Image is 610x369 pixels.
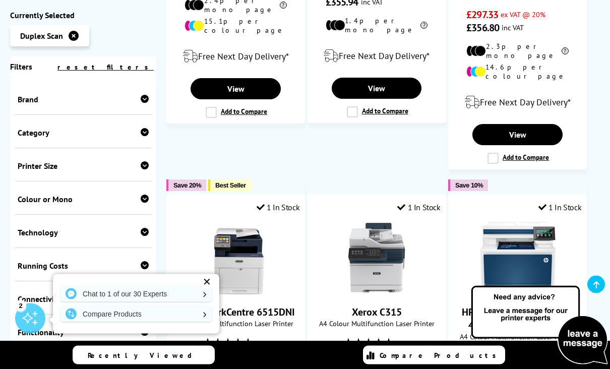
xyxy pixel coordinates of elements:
span: inc VAT [502,23,524,33]
label: Add to Compare [347,107,408,118]
div: 1 In Stock [538,203,582,213]
li: 2.3p per mono page [466,42,569,60]
span: A4 Colour Multifunction Laser Printer [172,319,299,329]
span: Best Seller [215,182,246,190]
span: Save 10% [455,182,483,190]
a: Compare Products [60,306,212,322]
a: reset filters [57,63,154,72]
span: Recently Viewed [88,351,202,360]
div: Connectivity [18,294,149,304]
div: modal_delivery [313,42,440,71]
div: Printer Size [18,161,149,171]
div: 1 In Stock [397,203,441,213]
div: 2 [15,300,26,311]
div: Colour or Mono [18,194,149,204]
a: Recently Viewed [73,346,215,364]
div: ✕ [200,275,214,289]
li: 14.6p per colour page [466,63,569,81]
a: View [332,78,422,99]
a: Compare Products [363,346,505,364]
img: Xerox C315 [339,220,414,296]
img: Open Live Chat window [469,284,610,367]
span: A4 Colour Multifunction Laser Printer [313,319,440,329]
a: View [472,125,563,146]
a: Xerox C315 [352,306,402,319]
span: £356.80 [466,22,499,35]
a: Xerox C315 [339,288,414,298]
span: (108) [396,334,410,353]
div: Running Costs [18,261,149,271]
a: Xerox WorkCentre 6515DNI [198,288,274,298]
div: modal_delivery [454,89,581,117]
a: Xerox WorkCentre 6515DNI [176,306,295,319]
button: Save 10% [448,180,488,192]
div: modal_delivery [172,43,299,71]
span: ex VAT @ 20% [501,10,545,20]
span: Compare Products [380,351,502,360]
a: Chat to 1 of our 30 Experts [60,286,212,302]
img: HP Color LaserJet Pro MFP 4302fdn (Box Opened) [480,220,556,296]
span: (112) [256,334,269,353]
div: Brand [18,94,149,104]
img: Xerox WorkCentre 6515DNI [198,220,274,296]
li: 1.4p per mono page [326,17,428,35]
label: Add to Compare [487,153,549,164]
span: A4 Colour Multifunction Laser Printer [454,332,581,342]
label: Add to Compare [206,107,267,118]
li: 15.1p per colour page [185,17,287,35]
span: £297.33 [466,9,498,22]
a: HP Color LaserJet Pro MFP 4302fdn (Box Opened) [462,306,574,332]
div: Currently Selected [10,10,156,20]
div: 1 In Stock [257,203,300,213]
button: Best Seller [208,180,251,192]
span: Filters [10,61,32,72]
button: Save 20% [166,180,206,192]
div: Technology [18,227,149,237]
span: Save 20% [173,182,201,190]
div: Category [18,128,149,138]
span: Duplex Scan [20,31,63,41]
a: View [191,79,281,100]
